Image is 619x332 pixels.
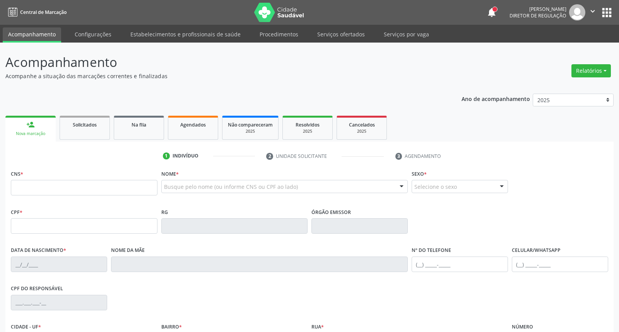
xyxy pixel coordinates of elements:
[11,168,23,180] label: CNS
[600,6,614,19] button: apps
[163,152,170,159] div: 1
[132,122,146,128] span: Na fila
[312,27,370,41] a: Serviços ofertados
[378,27,434,41] a: Serviços por vaga
[11,206,22,218] label: CPF
[288,128,327,134] div: 2025
[180,122,206,128] span: Agendados
[486,7,497,18] button: notifications
[412,168,427,180] label: Sexo
[69,27,117,41] a: Configurações
[569,4,585,21] img: img
[228,122,273,128] span: Não compareceram
[5,53,431,72] p: Acompanhamento
[11,245,66,257] label: Data de nascimento
[512,245,561,257] label: Celular/WhatsApp
[588,7,597,15] i: 
[173,152,198,159] div: Indivíduo
[3,27,61,43] a: Acompanhamento
[412,245,451,257] label: Nº do Telefone
[349,122,375,128] span: Cancelados
[161,206,168,218] label: RG
[26,120,35,129] div: person_add
[5,6,67,19] a: Central de Marcação
[571,64,611,77] button: Relatórios
[73,122,97,128] span: Solicitados
[125,27,246,41] a: Estabelecimentos e profissionais de saúde
[510,6,566,12] div: [PERSON_NAME]
[5,72,431,80] p: Acompanhe a situação das marcações correntes e finalizadas
[414,183,457,191] span: Selecione o sexo
[510,12,566,19] span: Diretor de regulação
[11,295,107,310] input: ___.___.___-__
[111,245,145,257] label: Nome da mãe
[585,4,600,21] button: 
[311,206,351,218] label: Órgão emissor
[11,257,107,272] input: __/__/____
[20,9,67,15] span: Central de Marcação
[228,128,273,134] div: 2025
[296,122,320,128] span: Resolvidos
[11,131,50,137] div: Nova marcação
[254,27,304,41] a: Procedimentos
[512,257,608,272] input: (__) _____-_____
[161,168,179,180] label: Nome
[164,183,298,191] span: Busque pelo nome (ou informe CNS ou CPF ao lado)
[342,128,381,134] div: 2025
[462,94,530,103] p: Ano de acompanhamento
[412,257,508,272] input: (__) _____-_____
[11,283,63,295] label: CPF do responsável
